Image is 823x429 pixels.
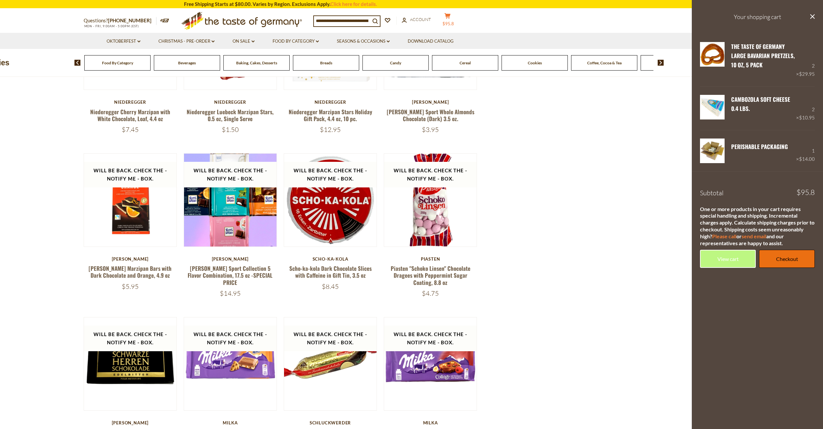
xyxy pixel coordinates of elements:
[658,60,664,66] img: next arrow
[460,60,471,65] a: Cereal
[178,60,196,65] a: Beverages
[410,17,431,22] span: Account
[384,154,477,247] img: Piasten "Schoko Linsen" Chocolate Dragees with Peppermint Sugar Coating, 8.8 oz
[700,206,815,247] div: One or more products in your cart requires special handling and shipping. Incremental charges app...
[731,42,795,69] a: The Taste of Germany Large Bavarian Pretzels, 10 oz, 5 pack
[158,38,215,45] a: Christmas - PRE-ORDER
[700,42,725,67] img: The Taste of Germany Large Bavarian Pretzels, 10 oz, 5 pack
[796,42,815,78] div: 2 ×
[700,250,756,268] a: View cart
[284,256,377,262] div: Scho-ka-kola
[700,95,725,122] a: Cambozola Soft Cheese 0.4 lbs.
[84,256,177,262] div: [PERSON_NAME]
[384,317,477,410] img: Milka "Collage" Raspberry Hazelnut Chocolate Bar 3.5 oz.
[796,95,815,122] div: 2 ×
[284,420,377,425] div: Schluckwerder
[84,154,177,247] img: Carstens Luebecker Marzipan Bars with Dark Chocolate and Orange, 4.9 oz
[74,60,81,66] img: previous arrow
[731,95,790,113] a: Cambozola Soft Cheese 0.4 lbs.
[320,125,341,134] span: $12.95
[289,108,372,123] a: Niederegger Marzipan Stars Holiday Gift Pack, 4.4 oz, 10 pc.
[700,139,725,163] img: PERISHABLE Packaging
[320,60,332,65] a: Breads
[337,38,390,45] a: Seasons & Occasions
[187,108,274,123] a: Niederegger Luebeck Marzipan Stars, 0.5 oz, Single Serve
[587,60,622,65] a: Coffee, Cocoa & Tea
[84,420,177,425] div: [PERSON_NAME]
[107,38,140,45] a: Oktoberfest
[233,38,255,45] a: On Sale
[184,256,277,262] div: [PERSON_NAME]
[422,289,439,297] span: $4.75
[799,156,815,162] span: $14.00
[408,38,454,45] a: Download Catalog
[422,125,439,134] span: $3.95
[273,38,319,45] a: Food By Category
[700,42,725,78] a: The Taste of Germany Large Bavarian Pretzels, 10 oz, 5 pack
[700,95,725,119] img: Cambozola Soft Cheese 0.4 lbs.
[391,264,470,287] a: Piasten "Schoko Linsen" Chocolate Dragees with Peppermint Sugar Coating, 8.8 oz
[796,189,815,196] span: $95.8
[222,125,239,134] span: $1.50
[122,125,139,134] span: $7.45
[387,108,474,123] a: [PERSON_NAME] Sport Whole Almonds Chocolate (Dark) 3.5 oz.
[236,60,277,65] a: Baking, Cakes, Desserts
[90,108,170,123] a: Niederegger Cherry Marzipan with White Chocolate, Loaf, 4.4 oz
[284,99,377,105] div: Niederegger
[184,317,277,410] img: Milka chocolate with Chips Ahoy Cookie filling 3.5 oz. - made in Germany
[438,13,458,29] button: $95.8
[122,282,139,290] span: $5.95
[284,317,377,410] img: Schluckwerder Luebeck Chocolate-Covererd Marzipan Loaf, 1.8 oz.
[759,250,815,268] a: Checkout
[84,16,156,25] p: Questions?
[102,60,133,65] a: Food By Category
[796,139,815,163] div: 1 ×
[108,17,152,23] a: [PHONE_NUMBER]
[700,189,724,197] span: Subtotal
[184,99,277,105] div: Niederegger
[742,233,766,239] a: send email
[84,317,177,410] img: Sarotti "For Gentlemen" Premium Bittersweet Chocolate Bar, 3.5 oz
[384,99,477,105] div: [PERSON_NAME]
[289,264,372,279] a: Scho-ka-kola Dark Chocolate Slices with Caffeine in Gift Tin, 3.5 oz
[220,289,241,297] span: $14.95
[188,264,273,287] a: [PERSON_NAME] Sport Collection 5 Flavor Combination, 17.5 oz -SPECIAL PRICE
[184,154,277,247] img: Ritter Sport Collection 5 Flavor Combination, 17.5 oz -SPECIAL PRICE
[89,264,172,279] a: [PERSON_NAME] Marzipan Bars with Dark Chocolate and Orange, 4.9 oz
[284,154,377,247] img: Scho-ka-kola Dark Chocolate Slices with Caffeine in Gift Tin, 3.5 oz
[799,71,815,77] span: $29.95
[712,233,736,239] a: Please call
[84,24,139,28] span: MON - FRI, 9:00AM - 5:00PM (EST)
[528,60,542,65] a: Cookies
[402,16,431,23] a: Account
[384,420,477,425] div: Milka
[390,60,401,65] a: Candy
[384,256,477,262] div: Piasten
[442,21,454,26] span: $95.8
[799,115,815,120] span: $10.95
[731,142,788,151] a: PERISHABLE Packaging
[330,1,377,7] a: Click here for details.
[184,420,277,425] div: Milka
[84,99,177,105] div: Niederegger
[322,282,339,290] span: $8.45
